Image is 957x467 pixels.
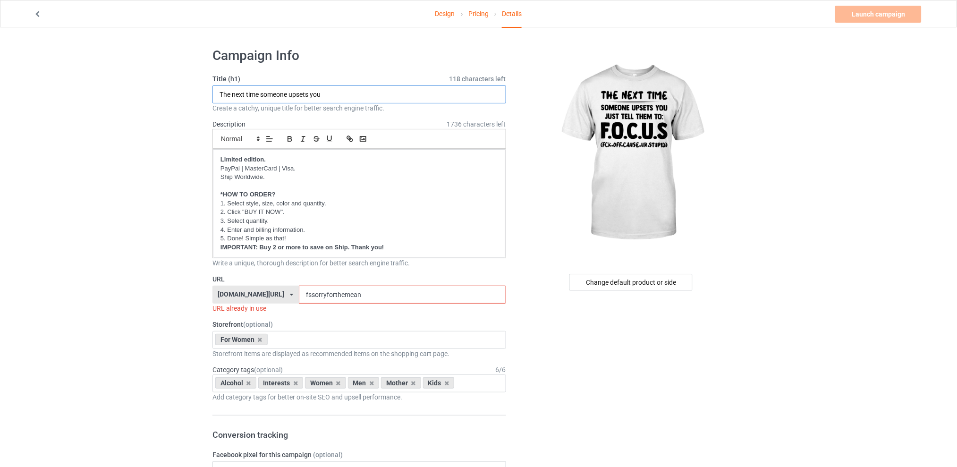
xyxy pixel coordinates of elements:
label: Facebook pixel for this campaign [212,450,506,459]
div: Women [305,377,346,389]
label: Title (h1) [212,74,506,84]
label: Category tags [212,365,283,374]
strong: IMPORTANT: Buy 2 or more to save on Ship. Thank you! [220,244,384,251]
div: Interests [258,377,304,389]
p: Ship Worldwide. [220,173,498,182]
label: Storefront [212,320,506,329]
div: Details [502,0,522,28]
span: 1736 characters left [447,119,506,129]
label: Description [212,120,246,128]
label: URL [212,274,506,284]
strong: Limited edition. [220,156,266,163]
span: (optional) [243,321,273,328]
div: Men [348,377,380,389]
div: For Women [215,334,268,345]
div: Add category tags for better on-site SEO and upsell performance. [212,392,506,402]
div: Storefront items are displayed as recommended items on the shopping cart page. [212,349,506,358]
div: [DOMAIN_NAME][URL] [218,291,285,297]
span: (optional) [313,451,343,459]
div: Write a unique, thorough description for better search engine traffic. [212,258,506,268]
h1: Campaign Info [212,47,506,64]
p: PayPal | MasterCard | Visa. [220,164,498,173]
div: Mother [381,377,421,389]
div: 6 / 6 [496,365,506,374]
p: 1. Select style, size, color and quantity. [220,199,498,208]
span: (optional) [254,366,283,374]
p: 5. Done! Simple as that! [220,234,498,243]
strong: *HOW TO ORDER? [220,191,276,198]
a: Design [435,0,455,27]
div: Kids [423,377,455,389]
span: 118 characters left [449,74,506,84]
div: Change default product or side [569,274,693,291]
p: 2. Click "BUY IT NOW". [220,208,498,217]
div: URL already in use [212,304,506,313]
div: Alcohol [215,377,256,389]
div: Create a catchy, unique title for better search engine traffic. [212,103,506,113]
p: 3. Select quantity. [220,217,498,226]
p: 4. Enter and billing information. [220,226,498,235]
a: Pricing [468,0,489,27]
h3: Conversion tracking [212,429,506,440]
